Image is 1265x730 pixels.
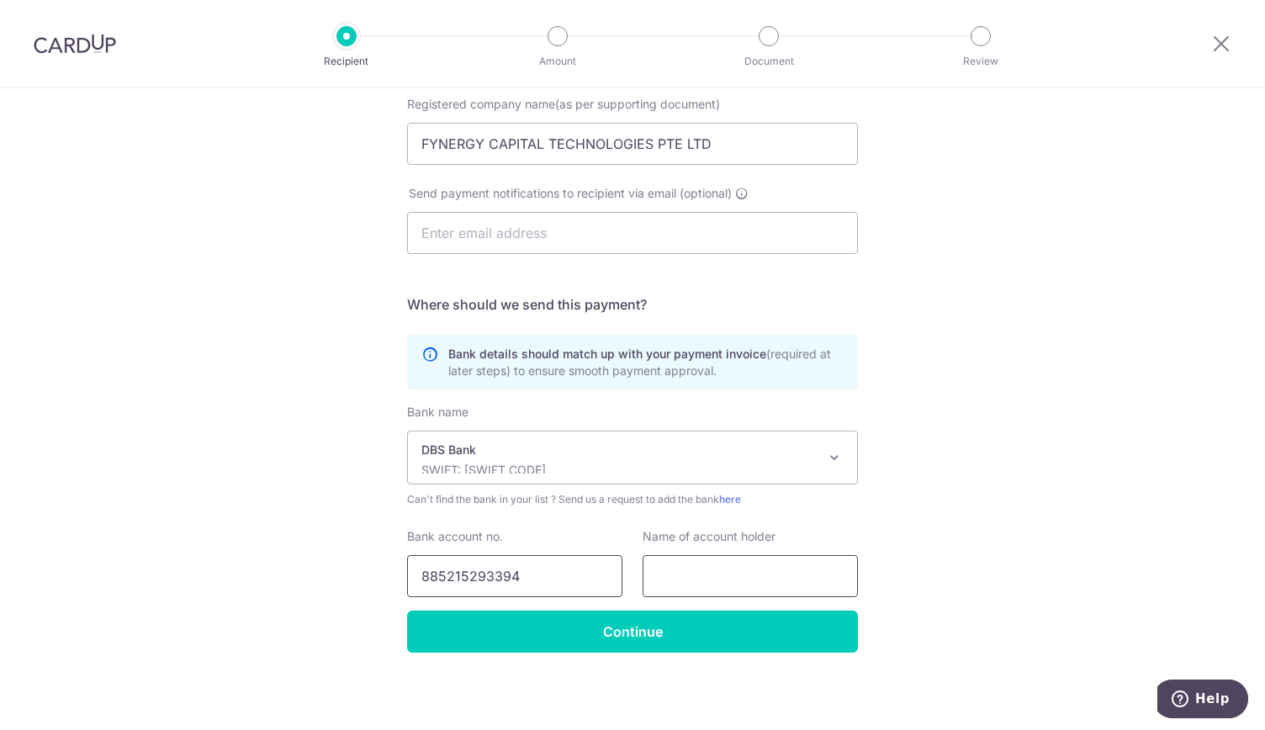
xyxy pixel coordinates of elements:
span: Can't find the bank in your list ? Send us a request to add the bank [407,491,858,508]
p: DBS Bank [421,442,817,458]
span: Registered company name(as per supporting document) [407,97,720,111]
input: Enter email address [407,212,858,254]
p: Review [918,53,1043,70]
span: Help [38,12,72,27]
h5: Where should we send this payment? [407,294,858,315]
img: CardUp [34,34,116,54]
input: Continue [407,611,858,653]
a: here [719,493,741,505]
span: DBS Bank [408,431,857,484]
span: DBS Bank [407,431,858,484]
p: Document [707,53,831,70]
p: Recipient [284,53,409,70]
p: Amount [495,53,620,70]
label: Name of account holder [643,528,775,545]
label: Bank account no. [407,528,503,545]
label: Bank name [407,404,468,421]
p: SWIFT: [SWIFT_CODE] [421,462,817,479]
p: Bank details should match up with your payment invoice [448,346,844,379]
iframe: Opens a widget where you can find more information [1157,680,1248,722]
span: Send payment notifications to recipient via email (optional) [409,185,732,202]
